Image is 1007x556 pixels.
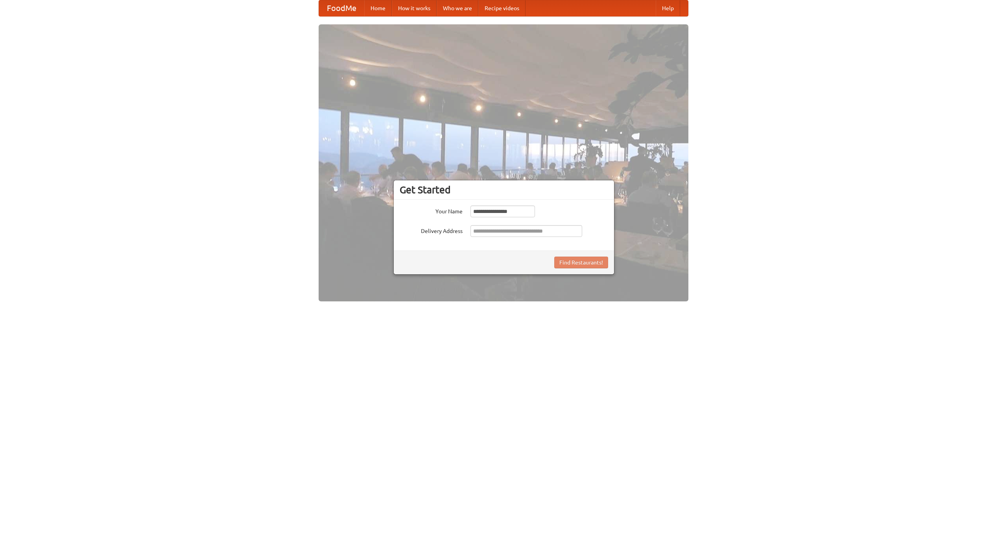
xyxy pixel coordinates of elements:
h3: Get Started [400,184,608,196]
a: Recipe videos [478,0,526,16]
label: Delivery Address [400,225,463,235]
label: Your Name [400,206,463,215]
button: Find Restaurants! [554,257,608,268]
a: Help [656,0,680,16]
a: Home [364,0,392,16]
a: How it works [392,0,437,16]
a: Who we are [437,0,478,16]
a: FoodMe [319,0,364,16]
